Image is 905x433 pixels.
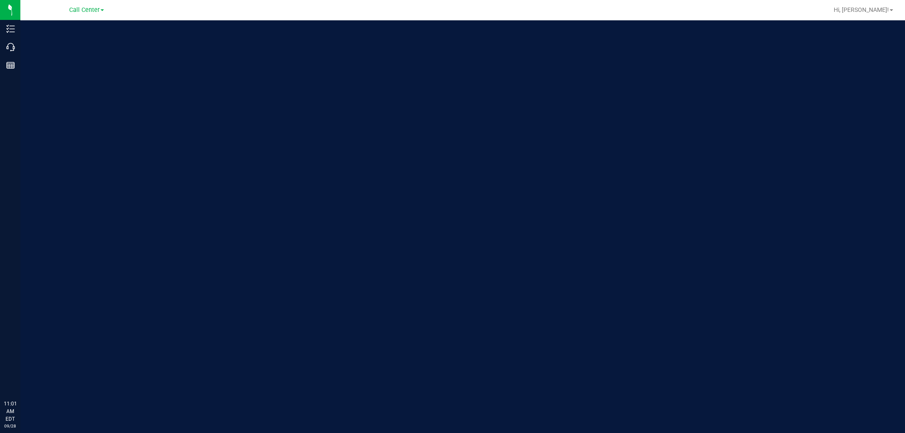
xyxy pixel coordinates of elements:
[6,61,15,70] inline-svg: Reports
[6,25,15,33] inline-svg: Inventory
[834,6,889,13] span: Hi, [PERSON_NAME]!
[4,423,17,429] p: 09/28
[4,400,17,423] p: 11:01 AM EDT
[69,6,100,14] span: Call Center
[6,43,15,51] inline-svg: Call Center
